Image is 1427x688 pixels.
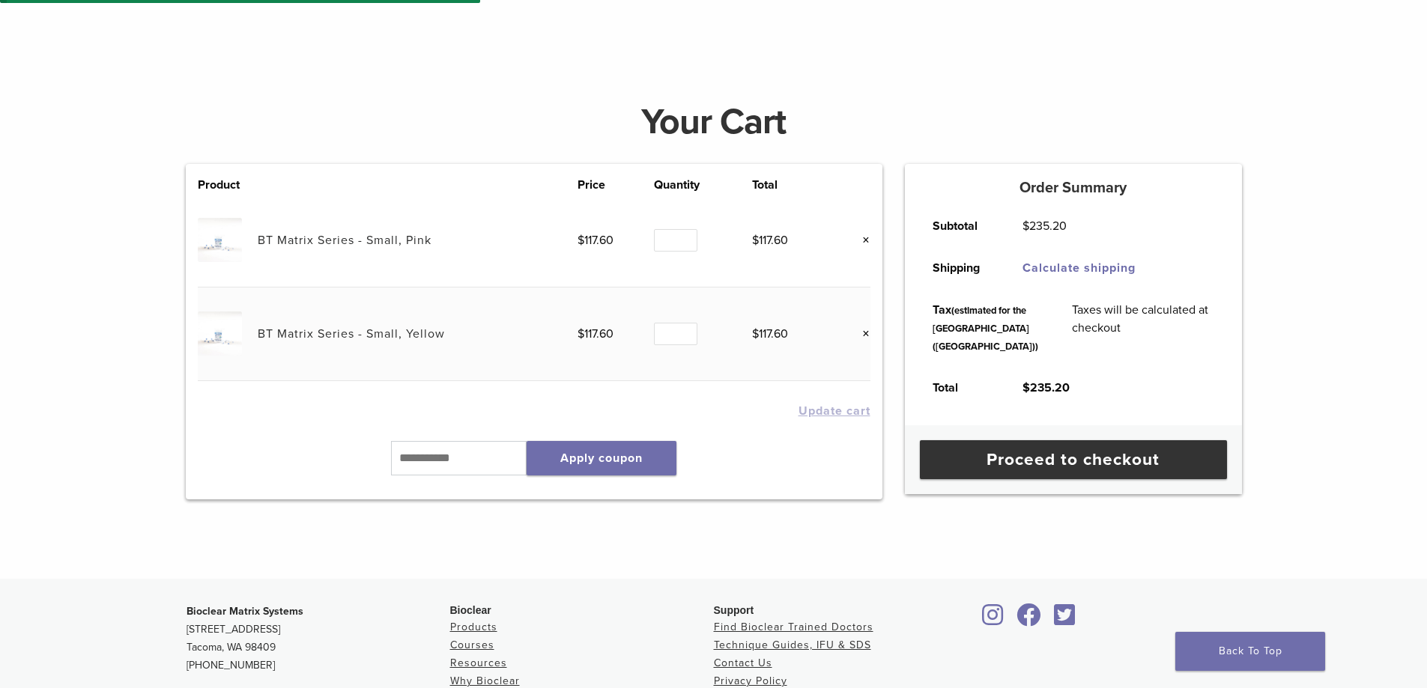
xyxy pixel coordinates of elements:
[752,233,788,248] bdi: 117.60
[1012,612,1046,627] a: Bioclear
[1175,632,1325,671] a: Back To Top
[752,326,759,341] span: $
[1022,219,1029,234] span: $
[714,675,787,687] a: Privacy Policy
[916,367,1006,409] th: Total
[933,305,1038,353] small: (estimated for the [GEOGRAPHIC_DATA] ([GEOGRAPHIC_DATA]))
[714,657,772,669] a: Contact Us
[916,205,1006,247] th: Subtotal
[752,176,829,194] th: Total
[198,176,258,194] th: Product
[578,233,613,248] bdi: 117.60
[1055,289,1231,367] td: Taxes will be calculated at checkout
[578,176,655,194] th: Price
[450,604,491,616] span: Bioclear
[654,176,751,194] th: Quantity
[799,405,870,417] button: Update cart
[1049,612,1081,627] a: Bioclear
[1022,261,1136,275] a: Calculate shipping
[175,104,1253,140] h1: Your Cart
[258,326,445,341] a: BT Matrix Series - Small, Yellow
[714,604,754,616] span: Support
[450,657,507,669] a: Resources
[1022,380,1070,395] bdi: 235.20
[578,326,613,341] bdi: 117.60
[578,326,584,341] span: $
[578,233,584,248] span: $
[450,675,520,687] a: Why Bioclear
[752,326,788,341] bdi: 117.60
[198,311,242,356] img: BT Matrix Series - Small, Yellow
[527,441,676,475] button: Apply coupon
[258,233,431,248] a: BT Matrix Series - Small, Pink
[851,231,870,250] a: Remove this item
[752,233,759,248] span: $
[714,639,871,651] a: Technique Guides, IFU & SDS
[920,440,1227,479] a: Proceed to checkout
[187,605,303,618] strong: Bioclear Matrix Systems
[916,289,1055,367] th: Tax
[851,324,870,344] a: Remove this item
[198,218,242,262] img: BT Matrix Series - Small, Pink
[714,621,873,633] a: Find Bioclear Trained Doctors
[450,639,494,651] a: Courses
[1022,219,1067,234] bdi: 235.20
[1022,380,1030,395] span: $
[916,247,1006,289] th: Shipping
[905,179,1242,197] h5: Order Summary
[187,603,450,675] p: [STREET_ADDRESS] Tacoma, WA 98409 [PHONE_NUMBER]
[978,612,1009,627] a: Bioclear
[450,621,497,633] a: Products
